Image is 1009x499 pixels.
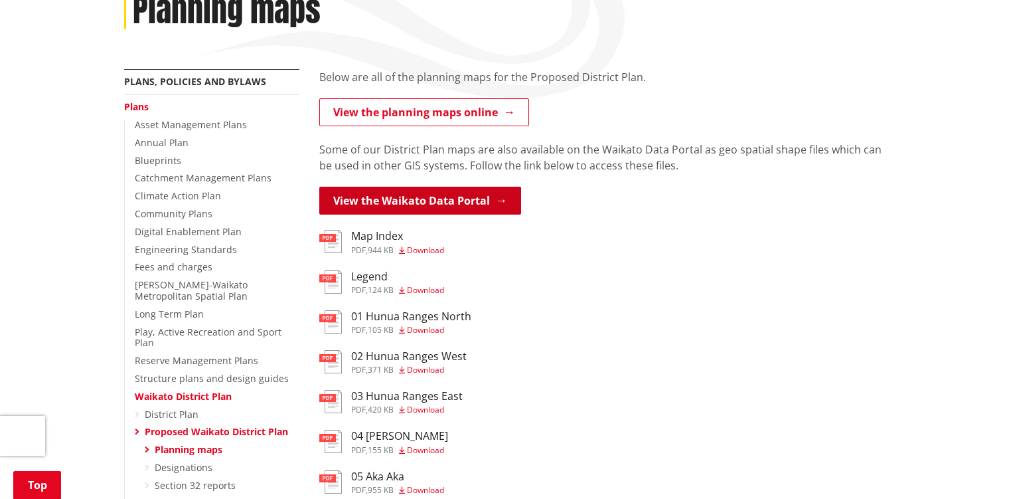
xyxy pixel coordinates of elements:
a: Plans [124,100,149,113]
a: District Plan [145,408,198,421]
a: Map Index pdf,944 KB Download [319,230,444,254]
p: Below are all of the planning maps for the Proposed District Plan. [319,69,885,85]
span: pdf [351,324,366,336]
h3: 04 [PERSON_NAME] [351,430,448,443]
h3: 02 Hunua Ranges West [351,350,467,363]
a: Play, Active Recreation and Sport Plan [135,326,281,349]
a: Designations [155,461,212,474]
a: View the planning maps online [319,98,529,126]
img: document-pdf.svg [319,310,342,334]
span: 155 KB [368,445,394,456]
span: pdf [351,245,366,256]
a: Digital Enablement Plan [135,225,242,238]
span: 105 KB [368,324,394,336]
h3: 03 Hunua Ranges East [351,390,463,403]
a: Plans, policies and bylaws [124,75,266,88]
p: Some of our District Plan maps are also available on the Waikato Data Portal as geo spatial shape... [319,142,885,173]
a: 03 Hunua Ranges East pdf,420 KB Download [319,390,463,414]
span: pdf [351,484,366,496]
h3: Legend [351,270,444,283]
a: Climate Action Plan [135,189,221,202]
span: 944 KB [368,245,394,256]
span: Download [407,364,444,375]
h3: Map Index [351,230,444,243]
h3: 01 Hunua Ranges North [351,310,471,323]
a: Engineering Standards [135,243,237,256]
img: document-pdf.svg [319,430,342,453]
a: 04 [PERSON_NAME] pdf,155 KB Download [319,430,448,454]
a: Asset Management Plans [135,118,247,131]
a: Blueprints [135,154,181,167]
a: 05 Aka Aka pdf,955 KB Download [319,470,444,494]
a: View the Waikato Data Portal [319,187,521,215]
span: 124 KB [368,284,394,296]
a: Reserve Management Plans [135,354,258,367]
span: Download [407,245,444,256]
div: , [351,486,444,494]
span: 371 KB [368,364,394,375]
div: , [351,326,471,334]
span: Download [407,445,444,456]
a: Fees and charges [135,260,212,273]
img: document-pdf.svg [319,390,342,413]
a: Structure plans and design guides [135,372,289,385]
span: pdf [351,445,366,456]
div: , [351,406,463,414]
img: document-pdf.svg [319,470,342,494]
span: pdf [351,284,366,296]
div: , [351,247,444,254]
span: 420 KB [368,404,394,415]
span: pdf [351,404,366,415]
span: Download [407,484,444,496]
iframe: Messenger Launcher [948,443,996,491]
div: , [351,286,444,294]
img: document-pdf.svg [319,350,342,373]
span: 955 KB [368,484,394,496]
a: Legend pdf,124 KB Download [319,270,444,294]
a: Long Term Plan [135,308,204,320]
div: , [351,447,448,454]
a: Community Plans [135,207,212,220]
span: Download [407,404,444,415]
a: Waikato District Plan [135,390,232,403]
img: document-pdf.svg [319,230,342,253]
a: [PERSON_NAME]-Waikato Metropolitan Spatial Plan [135,278,248,302]
a: Annual Plan [135,136,189,149]
span: pdf [351,364,366,375]
a: 01 Hunua Ranges North pdf,105 KB Download [319,310,471,334]
a: Catchment Management Plans [135,171,272,184]
div: , [351,366,467,374]
a: 02 Hunua Ranges West pdf,371 KB Download [319,350,467,374]
span: Download [407,284,444,296]
a: Section 32 reports [155,479,236,492]
a: Top [13,471,61,499]
span: Download [407,324,444,336]
img: document-pdf.svg [319,270,342,294]
a: Planning maps [155,443,222,456]
a: Proposed Waikato District Plan [145,425,288,438]
h3: 05 Aka Aka [351,470,444,483]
